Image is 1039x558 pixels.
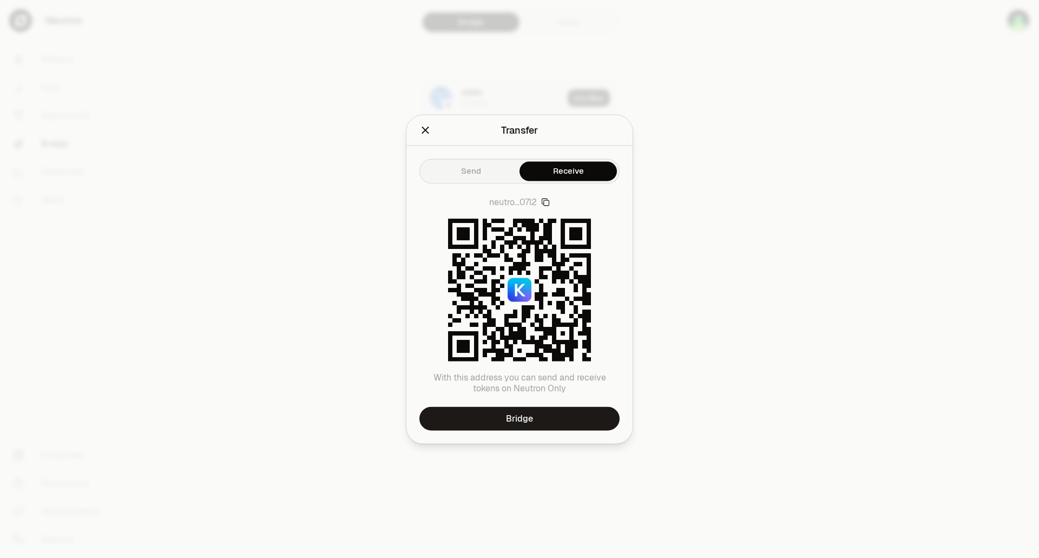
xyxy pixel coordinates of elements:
[419,122,431,137] button: Close
[422,161,519,181] button: Send
[501,122,538,137] div: Transfer
[519,161,617,181] button: Receive
[419,406,620,430] a: Bridge
[489,196,550,207] button: neutro...07l2
[489,196,537,207] span: neutro...07l2
[419,372,620,393] p: With this address you can send and receive tokens on Neutron Only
